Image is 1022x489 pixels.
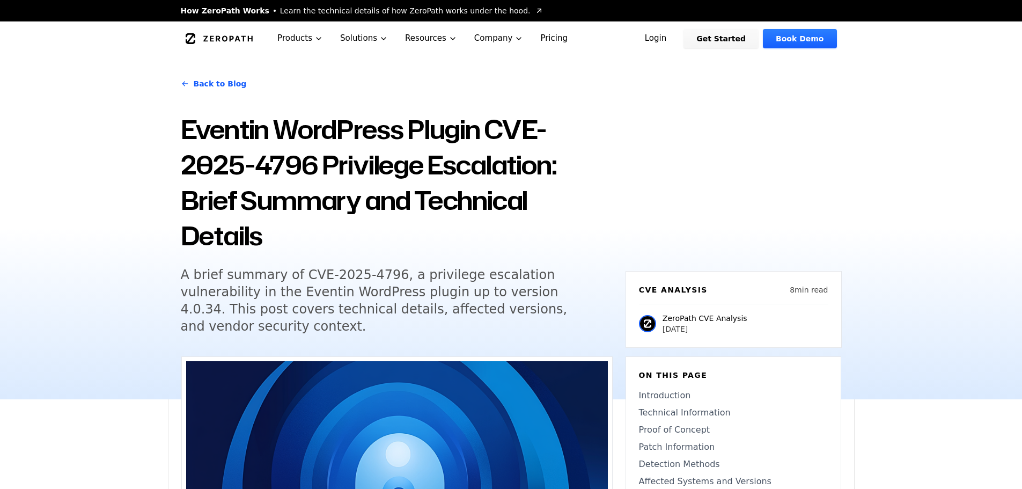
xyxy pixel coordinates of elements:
a: Detection Methods [639,458,828,471]
a: How ZeroPath WorksLearn the technical details of how ZeroPath works under the hood. [181,5,543,16]
a: Affected Systems and Versions [639,475,828,488]
button: Solutions [332,21,396,55]
p: ZeroPath CVE Analysis [663,313,747,324]
h5: A brief summary of CVE-2025-4796, a privilege escalation vulnerability in the Eventin WordPress p... [181,266,593,335]
nav: Global [168,21,855,55]
a: Pricing [532,21,576,55]
h1: Eventin WordPress Plugin CVE-2025-4796 Privilege Escalation: Brief Summary and Technical Details [181,112,613,253]
a: Proof of Concept [639,424,828,436]
h6: On this page [639,370,828,381]
button: Company [466,21,532,55]
a: Back to Blog [181,69,247,99]
img: ZeroPath CVE Analysis [639,315,656,332]
span: Learn the technical details of how ZeroPath works under the hood. [280,5,531,16]
a: Introduction [639,389,828,402]
h6: CVE Analysis [639,284,708,295]
span: How ZeroPath Works [181,5,269,16]
button: Products [269,21,332,55]
a: Get Started [683,29,759,48]
a: Patch Information [639,441,828,454]
a: Login [632,29,680,48]
a: Technical Information [639,406,828,419]
p: [DATE] [663,324,747,334]
button: Resources [396,21,466,55]
a: Book Demo [763,29,836,48]
p: 8 min read [790,284,828,295]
